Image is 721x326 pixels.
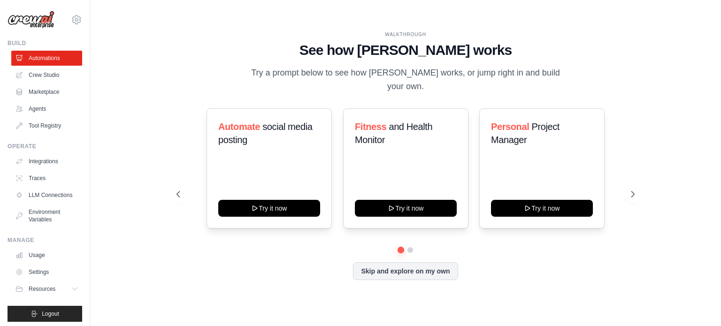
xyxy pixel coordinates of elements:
[11,118,82,133] a: Tool Registry
[8,39,82,47] div: Build
[8,11,54,29] img: Logo
[491,200,593,217] button: Try it now
[8,143,82,150] div: Operate
[11,205,82,227] a: Environment Variables
[176,31,635,38] div: WALKTHROUGH
[11,84,82,99] a: Marketplace
[11,101,82,116] a: Agents
[176,42,635,59] h1: See how [PERSON_NAME] works
[11,265,82,280] a: Settings
[218,121,313,145] span: social media posting
[355,121,432,145] span: and Health Monitor
[355,121,386,132] span: Fitness
[29,285,55,293] span: Resources
[11,171,82,186] a: Traces
[11,51,82,66] a: Automations
[218,200,320,217] button: Try it now
[11,248,82,263] a: Usage
[11,68,82,83] a: Crew Studio
[353,262,458,280] button: Skip and explore on my own
[8,236,82,244] div: Manage
[42,310,59,318] span: Logout
[8,306,82,322] button: Logout
[11,154,82,169] a: Integrations
[248,66,563,94] p: Try a prompt below to see how [PERSON_NAME] works, or jump right in and build your own.
[218,121,260,132] span: Automate
[11,281,82,296] button: Resources
[674,281,721,326] iframe: Chat Widget
[491,121,529,132] span: Personal
[11,188,82,203] a: LLM Connections
[355,200,457,217] button: Try it now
